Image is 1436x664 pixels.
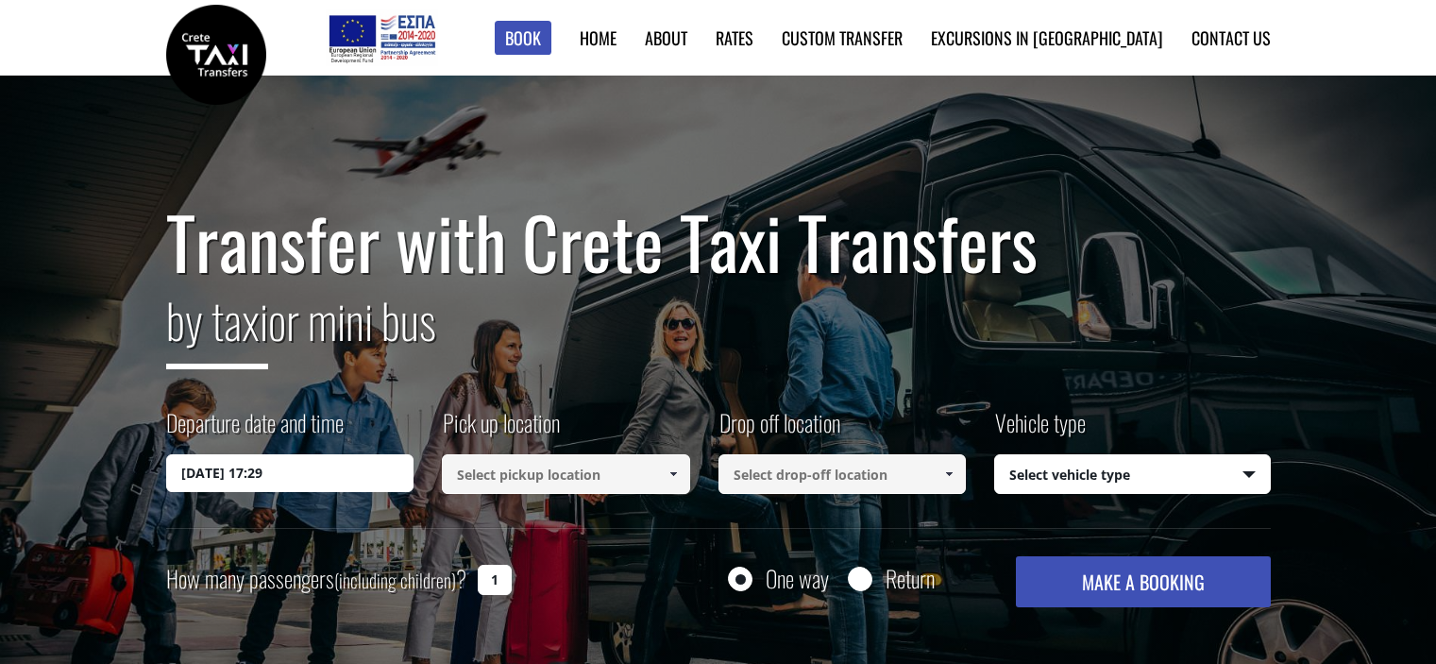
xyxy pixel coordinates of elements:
img: Crete Taxi Transfers | Safe Taxi Transfer Services from to Heraklion Airport, Chania Airport, Ret... [166,5,266,105]
label: Departure date and time [166,406,344,454]
a: Contact us [1191,26,1271,50]
span: Select vehicle type [995,455,1270,495]
label: One way [766,567,829,590]
label: Drop off location [718,406,840,454]
label: Return [886,567,935,590]
input: Select pickup location [442,454,690,494]
a: Rates [716,26,753,50]
a: Home [580,26,617,50]
a: Show All Items [934,454,965,494]
a: Excursions in [GEOGRAPHIC_DATA] [931,26,1163,50]
a: Show All Items [657,454,688,494]
a: Book [495,21,551,56]
span: by taxi [166,284,268,369]
label: Vehicle type [994,406,1086,454]
img: e-bannersEUERDF180X90.jpg [326,9,438,66]
label: Pick up location [442,406,560,454]
h2: or mini bus [166,281,1271,383]
small: (including children) [334,566,456,594]
a: About [645,26,687,50]
label: How many passengers ? [166,556,466,603]
a: Crete Taxi Transfers | Safe Taxi Transfer Services from to Heraklion Airport, Chania Airport, Ret... [166,43,266,62]
a: Custom Transfer [782,26,903,50]
input: Select drop-off location [718,454,967,494]
h1: Transfer with Crete Taxi Transfers [166,202,1271,281]
button: MAKE A BOOKING [1016,556,1270,607]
